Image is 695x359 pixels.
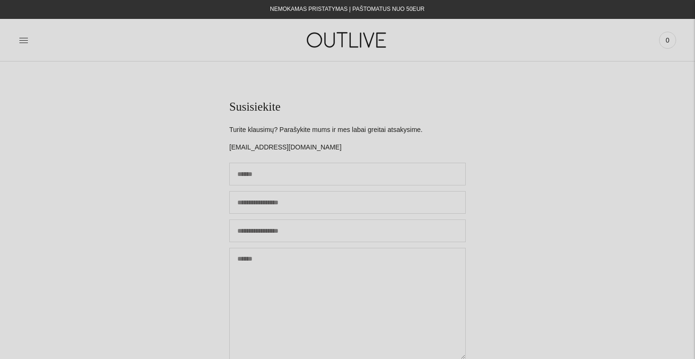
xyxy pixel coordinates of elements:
h1: Susisiekite [229,99,466,115]
a: 0 [659,30,676,51]
div: NEMOKAMAS PRISTATYMAS Į PAŠTOMATUS NUO 50EUR [270,4,425,15]
img: OUTLIVE [288,24,407,56]
p: [EMAIL_ADDRESS][DOMAIN_NAME] [229,142,466,153]
span: 0 [661,34,674,47]
p: Turite klausimų? Parašykite mums ir mes labai greitai atsakysime. [229,124,466,136]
